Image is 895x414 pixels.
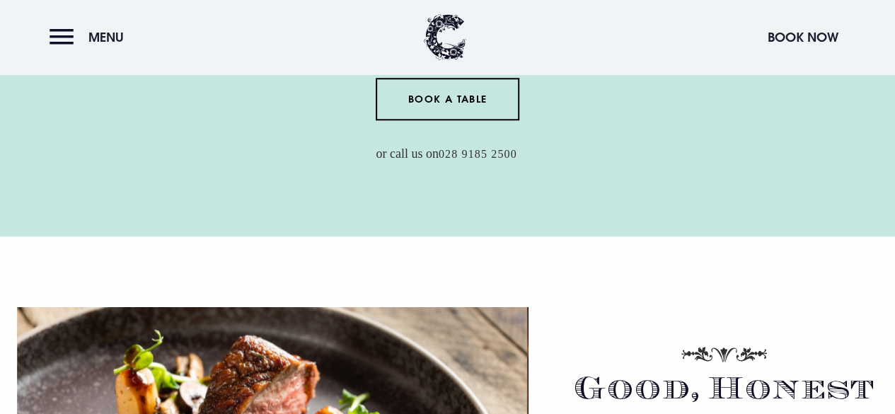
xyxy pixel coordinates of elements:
span: Menu [88,29,124,45]
button: Book Now [761,22,845,52]
img: Clandeboye Lodge [424,14,466,60]
button: Menu [50,22,131,52]
a: Book a Table [376,78,519,120]
p: or call us on [163,142,732,166]
a: 028 9185 2500 [439,148,517,161]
